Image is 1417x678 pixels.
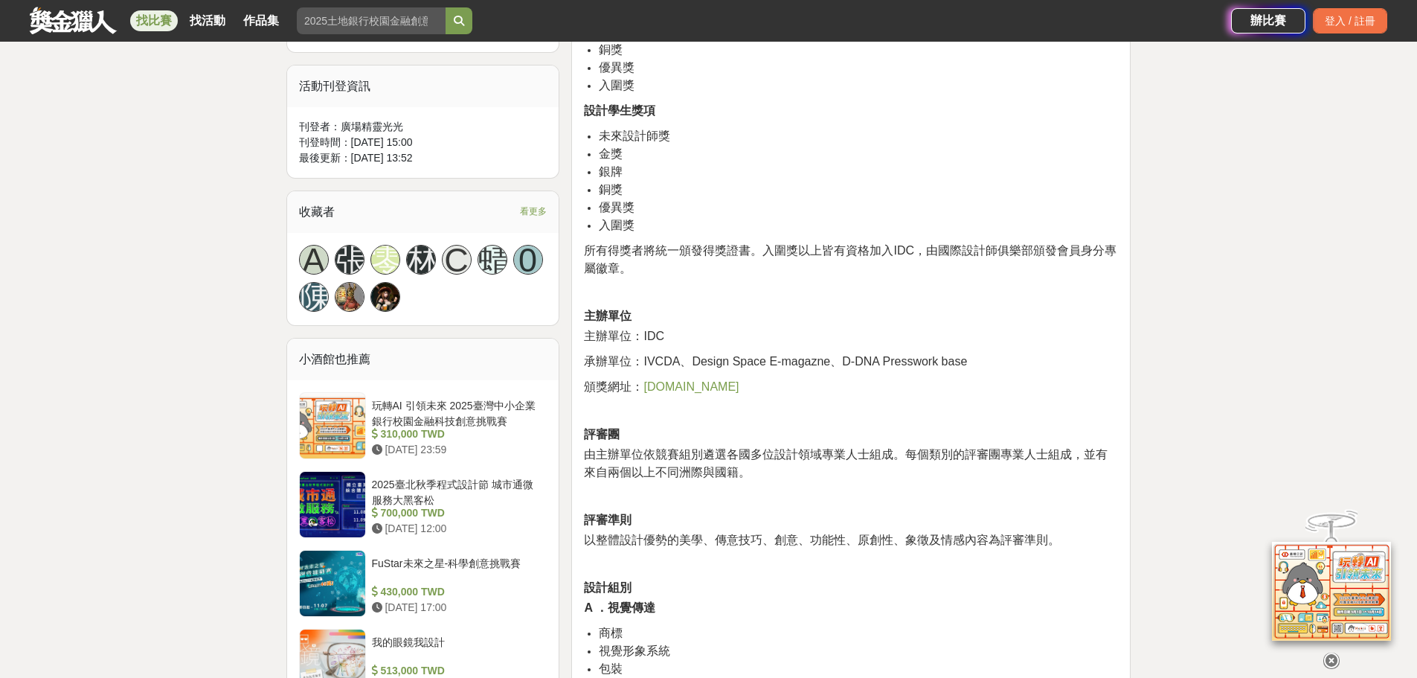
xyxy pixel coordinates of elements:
span: 視覺形象系統 [599,645,670,657]
strong: 設計學生獎項 [584,104,655,117]
span: 頒獎網址： [584,380,643,393]
strong: 評審團 [584,428,620,441]
a: 作品集 [237,10,285,31]
div: 玩轉AI 引領未來 2025臺灣中小企業銀行校園金融科技創意挑戰賽 [372,398,542,426]
span: 收藏者 [299,205,335,218]
div: [DATE] 12:00 [372,521,542,537]
div: 登入 / 註冊 [1313,8,1387,33]
img: d2146d9a-e6f6-4337-9592-8cefde37ba6b.png [1272,542,1391,641]
a: 2025臺北秋季程式設計節 城市通微服務大黑客松 700,000 TWD [DATE] 12:00 [299,471,547,538]
div: 刊登時間： [DATE] 15:00 [299,135,547,150]
div: 430,000 TWD [372,584,542,600]
span: 商標 [599,627,623,639]
div: [DATE] 23:59 [372,442,542,458]
span: 承辦單位：IVCDA、Design Space E-magazne、D-DNA Presswork base [584,355,967,368]
span: 由主辦單位依競賽組別遴選各國多位設計領域專業人士組成。每個類別的評審團專業人士組成，並有來自兩個以上不同洲際與國籍。 [584,448,1108,479]
a: A [299,245,329,275]
strong: 評審準則 [584,514,632,526]
div: FuStar未來之星-科學創意挑戰賽 [372,556,542,584]
span: 看更多 [520,203,547,220]
div: 最後更新： [DATE] 13:52 [299,150,547,166]
span: 優異獎 [599,61,634,74]
span: 以整體設計優勢的美學、傳意技巧、創意、功能性、原創性、象徵及情感內容為評審準則。 [584,534,1060,546]
a: 蜻 [478,245,507,275]
a: FuStar未來之星-科學創意挑戰賽 430,000 TWD [DATE] 17:00 [299,550,547,617]
a: 找比賽 [130,10,178,31]
a: C [442,245,472,275]
div: 2025臺北秋季程式設計節 城市通微服務大黑客松 [372,477,542,505]
span: 入圍獎 [599,79,634,92]
a: 張 [335,245,364,275]
div: 310,000 TWD [372,426,542,442]
a: 0 [513,245,543,275]
span: 銅獎 [599,43,623,56]
span: 未來設計師獎 [599,129,670,142]
strong: 設計組別 [584,581,632,594]
input: 2025土地銀行校園金融創意挑戰賽：從你出發 開啟智慧金融新頁 [297,7,446,34]
strong: 主辦單位 [584,310,632,322]
span: 包裝 [599,662,623,675]
span: 所有得獎者將統一頒發得獎證書。入圍獎以上皆有資格加入IDC，由國際設計師俱樂部頒發會員身分專屬徽章。 [584,244,1116,275]
div: [DATE] 17:00 [372,600,542,615]
div: 我的眼鏡我設計 [372,635,542,663]
div: 活動刊登資訊 [287,65,559,107]
div: 小酒館也推薦 [287,339,559,380]
a: [DOMAIN_NAME] [643,381,739,393]
span: [DOMAIN_NAME] [643,380,739,393]
a: 零 [370,245,400,275]
span: 銅獎 [599,183,623,196]
a: Avatar [370,282,400,312]
span: 優異獎 [599,201,634,214]
div: 刊登者： 廣場精靈光光 [299,119,547,135]
a: 辦比賽 [1231,8,1305,33]
span: 主辦單位：IDC [584,330,664,342]
span: 銀牌 [599,165,623,178]
a: 林 [406,245,436,275]
a: 陳 [299,282,329,312]
strong: A ．視覺傳達 [584,601,655,614]
div: 700,000 TWD [372,505,542,521]
img: Avatar [335,283,364,311]
span: 金獎 [599,147,623,160]
a: 找活動 [184,10,231,31]
a: 玩轉AI 引領未來 2025臺灣中小企業銀行校園金融科技創意挑戰賽 310,000 TWD [DATE] 23:59 [299,392,547,459]
span: 入圍獎 [599,219,634,231]
a: Avatar [335,282,364,312]
img: Avatar [371,283,399,311]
